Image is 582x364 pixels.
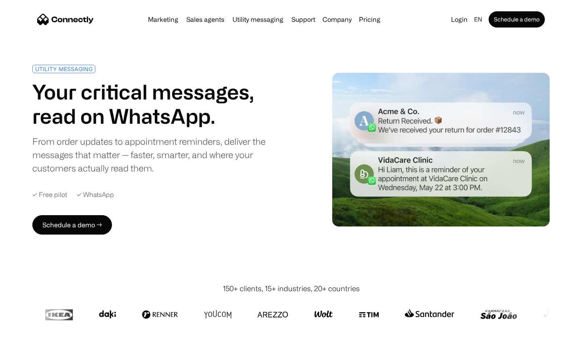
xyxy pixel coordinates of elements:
div: 150+ clients, 15+ industries, 20+ countries [223,283,360,294]
h1: Your critical messages, read on WhatsApp. [32,80,288,128]
div: Company [323,14,352,25]
a: Sales agents [183,16,228,23]
div: ✓ Free pilot [32,191,67,199]
a: Schedule a demo [489,11,545,28]
ul: Language list [16,350,48,361]
a: Login [448,14,471,25]
a: Marketing [145,16,181,23]
a: Utility messaging [229,16,287,23]
div: From order updates to appointment reminders, deliver the messages that matter — faster, smarter, ... [32,135,288,175]
aside: Language selected: English [8,349,48,361]
a: Pricing [356,16,384,23]
div: UTILITY MESSAGING [35,66,93,72]
div: ✓ WhatsApp [77,191,114,199]
a: Schedule a demo → [32,215,112,235]
a: Support [288,16,318,23]
div: en [474,14,482,25]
